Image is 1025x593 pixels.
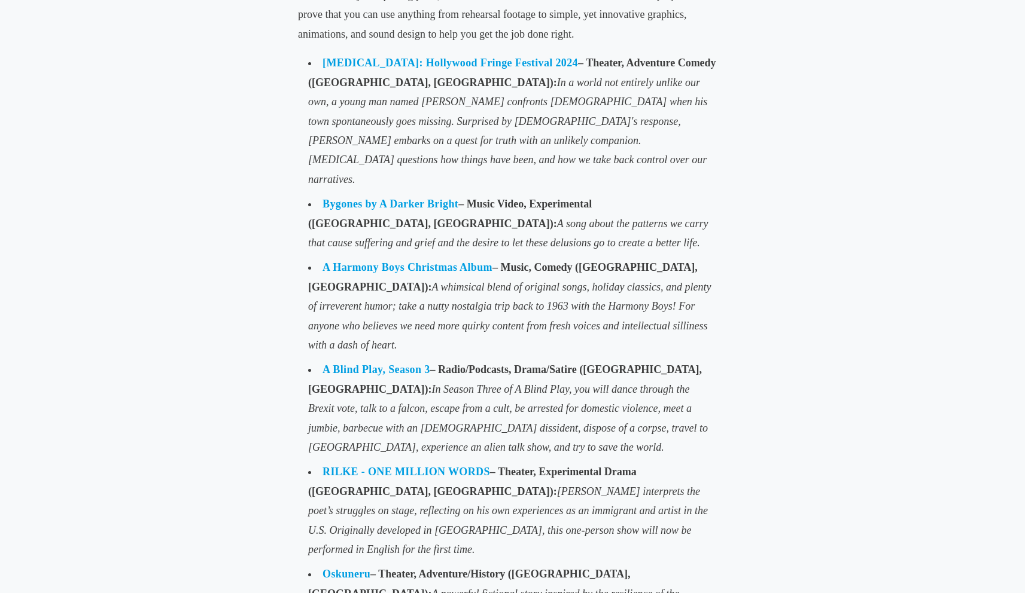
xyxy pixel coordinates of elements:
a: Bygones by A Darker Bright [323,198,458,210]
a: A Blind Play, Season 3 [323,363,430,375]
a: RILKE - ONE MILLION WORDS [323,466,490,478]
span: A whimsical blend of original songs, holiday classics, and plenty of irreverent humor; take a nut... [308,281,711,351]
strong: – Radio/Podcasts, Drama/Satire ([GEOGRAPHIC_DATA], [GEOGRAPHIC_DATA]): [308,363,702,395]
strong: – Music Video, Experimental ([GEOGRAPHIC_DATA], [GEOGRAPHIC_DATA]): [308,198,592,229]
strong: – Music, Comedy ([GEOGRAPHIC_DATA], [GEOGRAPHIC_DATA]): [308,261,698,292]
span: In Season Three of A Blind Play, you will dance through the Brexit vote, talk to a falcon, escape... [308,383,708,453]
a: [MEDICAL_DATA]: Hollywood Fringe Festival 2024 [323,57,578,69]
a: A Harmony Boys Christmas Album [323,261,492,273]
a: Oskuneru [323,568,370,580]
strong: – Theater, Adventure Comedy ([GEOGRAPHIC_DATA], [GEOGRAPHIC_DATA]): [308,57,716,88]
strong: – Theater, Experimental Drama ([GEOGRAPHIC_DATA], [GEOGRAPHIC_DATA]): [308,466,637,497]
span: In a world not entirely unlike our own, a young man named [PERSON_NAME] confronts [DEMOGRAPHIC_DA... [308,77,707,185]
span: A song about the patterns we carry that cause suffering and grief and the desire to let these del... [308,218,708,249]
